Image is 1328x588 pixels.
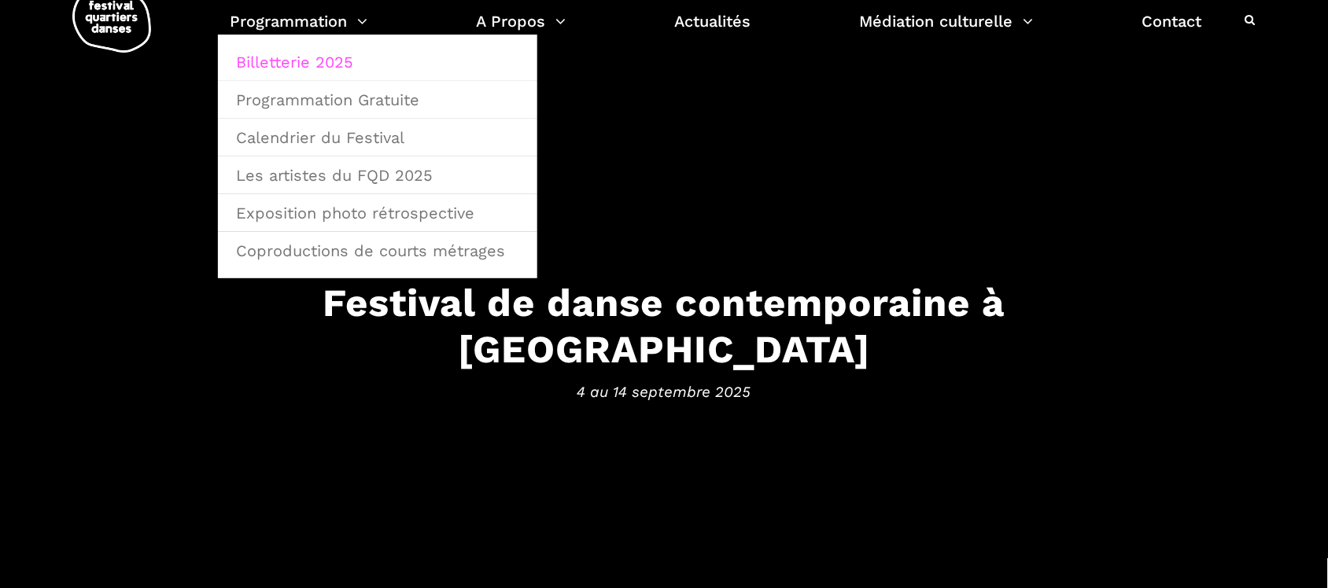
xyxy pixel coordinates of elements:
[476,8,566,35] a: A Propos
[1142,8,1202,35] a: Contact
[227,233,529,269] a: Coproductions de courts métrages
[176,380,1152,404] span: 4 au 14 septembre 2025
[227,44,529,80] a: Billetterie 2025
[860,8,1034,35] a: Médiation culturelle
[227,82,529,118] a: Programmation Gratuite
[227,119,529,156] a: Calendrier du Festival
[176,281,1152,373] h3: Festival de danse contemporaine à [GEOGRAPHIC_DATA]
[675,8,751,35] a: Actualités
[230,8,367,35] a: Programmation
[227,195,529,231] a: Exposition photo rétrospective
[227,157,529,193] a: Les artistes du FQD 2025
